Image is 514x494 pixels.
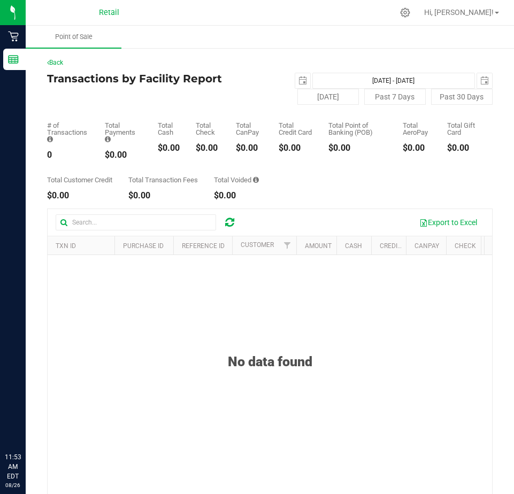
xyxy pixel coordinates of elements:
[47,176,112,183] div: Total Customer Credit
[56,242,76,250] a: TXN ID
[447,144,477,152] div: $0.00
[297,89,359,105] button: [DATE]
[455,242,476,250] a: Check
[56,214,216,230] input: Search...
[431,89,493,105] button: Past 30 Days
[279,122,312,136] div: Total Credit Card
[253,176,259,183] i: Sum of all voided payment transaction amounts, excluding tips and transaction fees.
[398,7,412,18] div: Manage settings
[182,242,225,250] a: Reference ID
[236,122,263,136] div: Total CanPay
[158,122,180,136] div: Total Cash
[48,327,492,369] div: No data found
[47,59,63,66] a: Back
[214,191,259,200] div: $0.00
[123,242,164,250] a: Purchase ID
[412,213,484,231] button: Export to Excel
[305,242,332,250] a: Amount
[241,241,274,249] a: Customer
[47,151,89,159] div: 0
[424,8,494,17] span: Hi, [PERSON_NAME]!
[105,151,142,159] div: $0.00
[158,144,180,152] div: $0.00
[477,73,492,88] span: select
[105,122,142,143] div: Total Payments
[236,144,263,152] div: $0.00
[403,144,431,152] div: $0.00
[196,122,220,136] div: Total Check
[128,176,198,183] div: Total Transaction Fees
[214,176,259,183] div: Total Voided
[105,136,111,143] i: Sum of all successful, non-voided payment transaction amounts, excluding tips and transaction fees.
[5,481,21,489] p: 08/26
[8,54,19,65] inline-svg: Reports
[345,242,362,250] a: Cash
[5,452,21,481] p: 11:53 AM EDT
[8,31,19,42] inline-svg: Retail
[47,136,53,143] i: Count of all successful payment transactions, possibly including voids, refunds, and cash-back fr...
[11,408,43,441] iframe: Resource center
[279,144,312,152] div: $0.00
[295,73,310,88] span: select
[128,191,198,200] div: $0.00
[47,73,270,84] h4: Transactions by Facility Report
[403,122,431,136] div: Total AeroPay
[26,26,121,48] a: Point of Sale
[447,122,477,136] div: Total Gift Card
[328,144,387,152] div: $0.00
[415,242,439,250] a: CanPay
[41,32,107,42] span: Point of Sale
[279,236,296,254] a: Filter
[47,122,89,143] div: # of Transactions
[196,144,220,152] div: $0.00
[99,8,119,17] span: Retail
[47,191,112,200] div: $0.00
[380,242,419,250] a: Credit Card
[328,122,387,136] div: Total Point of Banking (POB)
[364,89,426,105] button: Past 7 Days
